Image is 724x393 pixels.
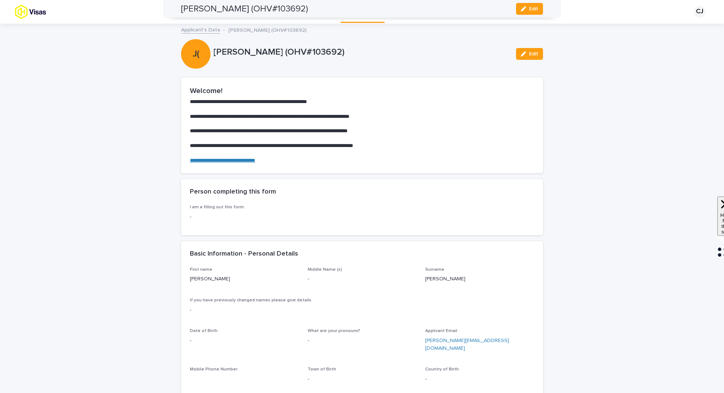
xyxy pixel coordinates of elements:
[425,338,509,351] a: [PERSON_NAME][EMAIL_ADDRESS][DOMAIN_NAME]
[214,47,510,58] p: [PERSON_NAME] (OHV#103692)
[425,375,534,383] p: -
[181,19,211,59] div: J(
[190,275,299,283] p: [PERSON_NAME]
[308,267,342,272] span: Middle Name (s)
[190,250,298,258] h2: Basic Information - Personal Details
[308,275,417,283] p: -
[308,367,336,372] span: Town of Birth
[425,329,457,333] span: Applicant Email
[425,267,444,272] span: Surname
[308,375,417,383] p: -
[425,275,534,283] p: [PERSON_NAME]
[190,86,534,95] h2: Welcome!
[190,267,212,272] span: First name
[308,329,360,333] span: What are your pronouns?
[308,337,417,345] p: -
[425,367,459,372] span: Country of Birth
[190,367,238,372] span: Mobile Phone Number
[190,329,218,333] span: Date of Birth
[228,25,307,34] p: [PERSON_NAME] (OHV#103692)
[181,25,220,34] a: Applicant's Data
[190,337,299,345] p: -
[190,188,276,196] h2: Person completing this form
[694,6,706,18] div: CJ
[15,4,72,19] img: tx8HrbJQv2PFQx4TXEq5
[190,298,313,303] span: If you have previously changed names please give details.
[529,51,538,57] span: Edit
[190,205,245,209] span: I am a filling out this form:
[516,48,543,60] button: Edit
[190,306,534,314] p: -
[190,213,299,221] p: -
